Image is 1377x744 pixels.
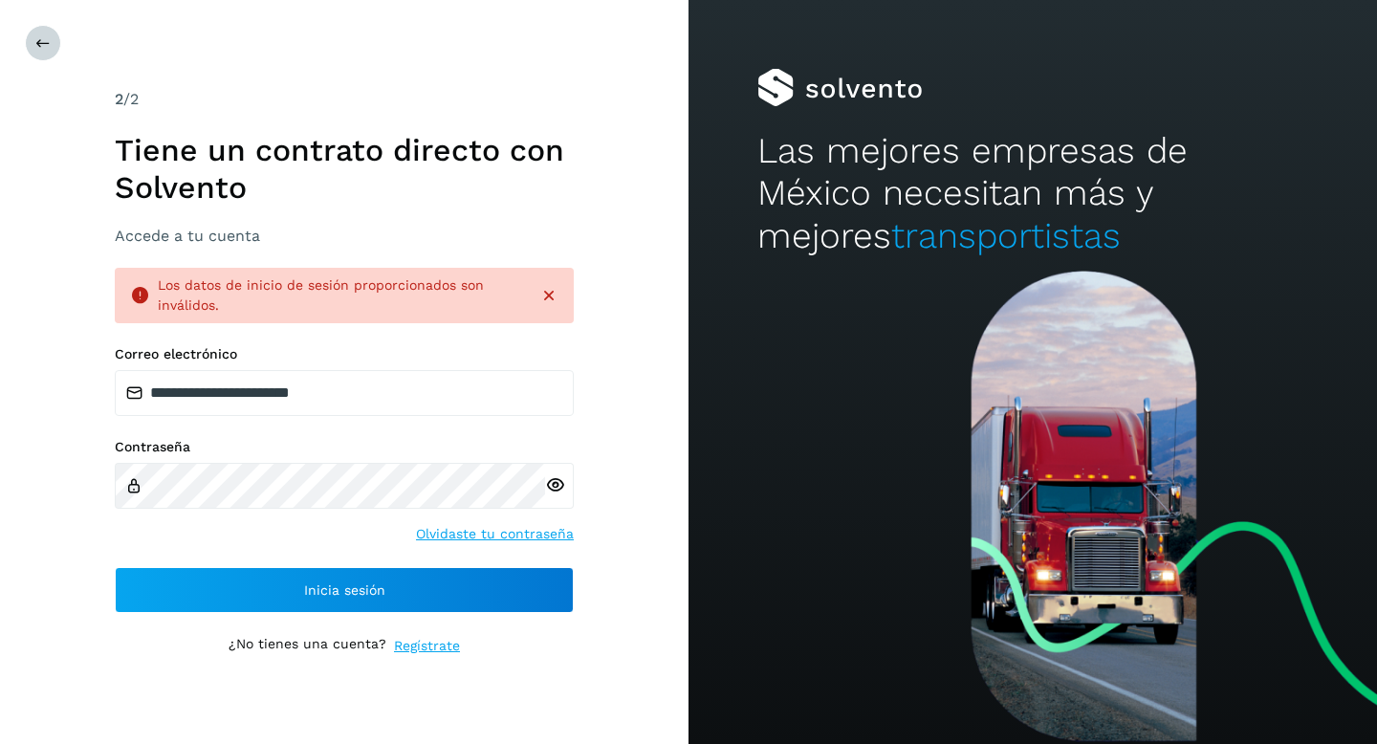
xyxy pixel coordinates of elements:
[115,88,574,111] div: /2
[115,346,574,362] label: Correo electrónico
[416,524,574,544] a: Olvidaste tu contraseña
[115,439,574,455] label: Contraseña
[115,227,574,245] h3: Accede a tu cuenta
[394,636,460,656] a: Regístrate
[891,215,1121,256] span: transportistas
[229,636,386,656] p: ¿No tienes una cuenta?
[115,90,123,108] span: 2
[115,567,574,613] button: Inicia sesión
[158,275,524,316] div: Los datos de inicio de sesión proporcionados son inválidos.
[304,583,385,597] span: Inicia sesión
[115,132,574,206] h1: Tiene un contrato directo con Solvento
[757,130,1308,257] h2: Las mejores empresas de México necesitan más y mejores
